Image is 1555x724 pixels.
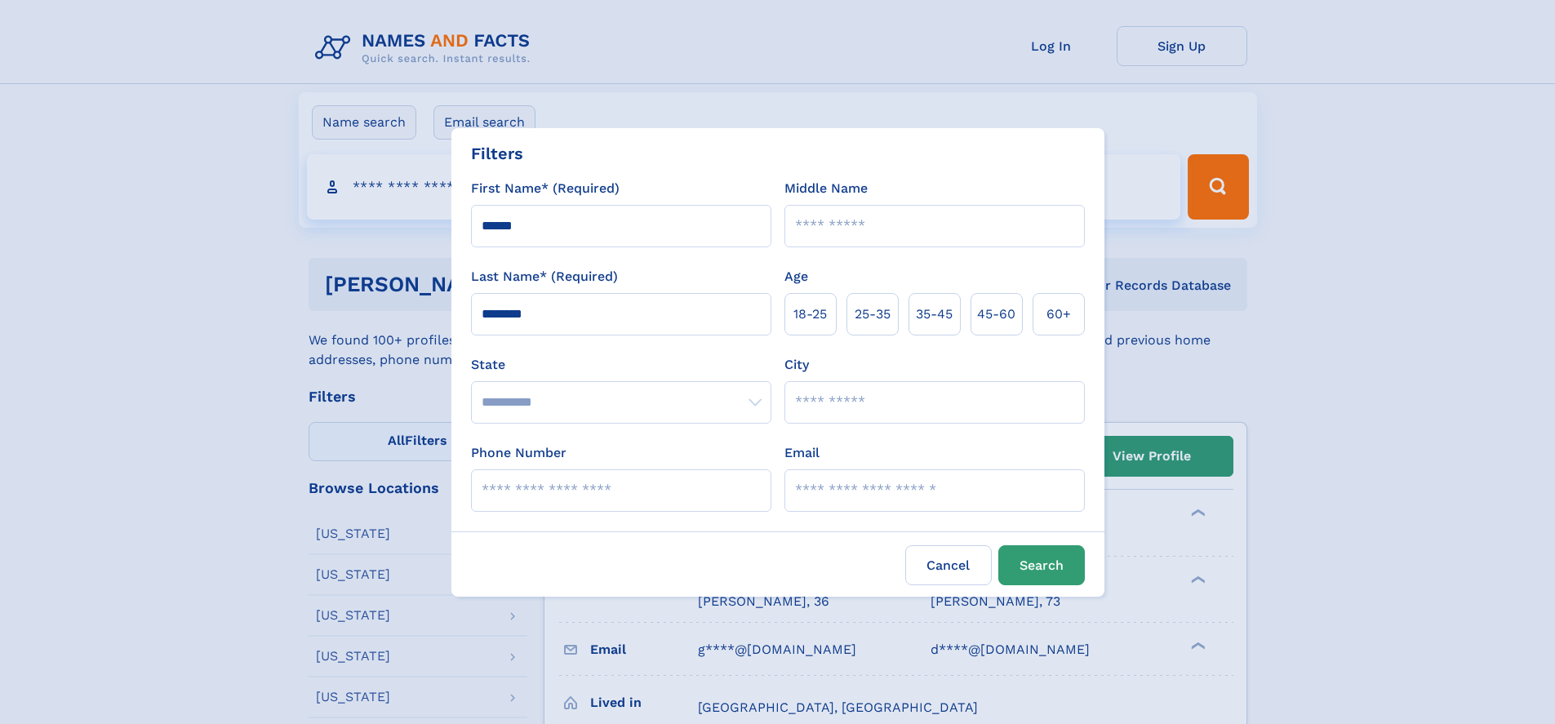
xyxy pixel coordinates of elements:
[793,304,827,324] span: 18‑25
[471,355,771,375] label: State
[471,267,618,286] label: Last Name* (Required)
[916,304,953,324] span: 35‑45
[855,304,891,324] span: 25‑35
[784,267,808,286] label: Age
[471,443,566,463] label: Phone Number
[471,141,523,166] div: Filters
[784,355,809,375] label: City
[784,443,820,463] label: Email
[998,545,1085,585] button: Search
[905,545,992,585] label: Cancel
[1046,304,1071,324] span: 60+
[784,179,868,198] label: Middle Name
[471,179,620,198] label: First Name* (Required)
[977,304,1015,324] span: 45‑60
